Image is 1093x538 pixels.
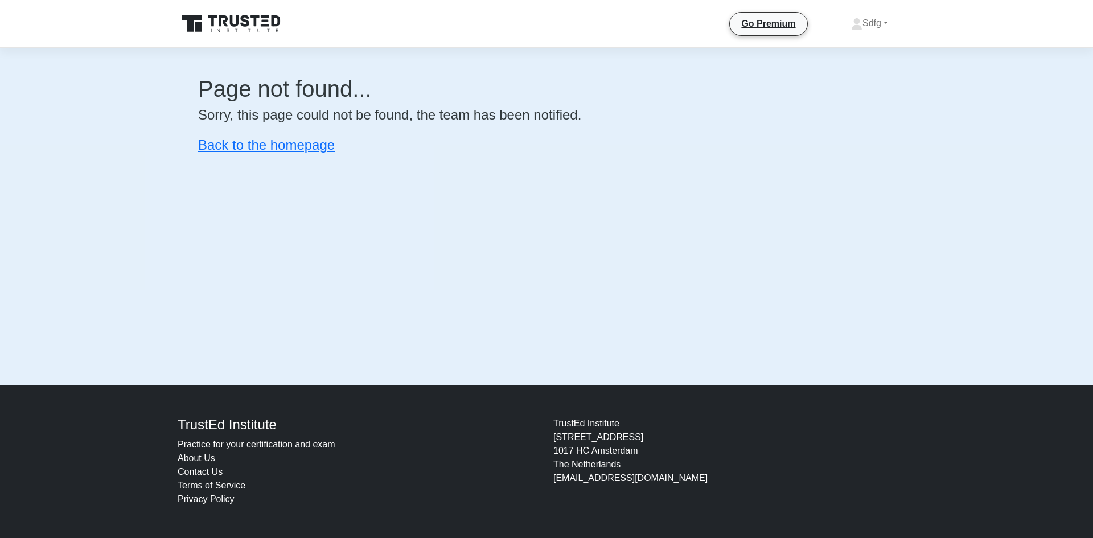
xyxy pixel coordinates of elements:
[198,75,895,102] h1: Page not found...
[198,137,335,153] a: Back to the homepage
[178,467,223,477] a: Contact Us
[178,453,215,463] a: About Us
[178,480,245,490] a: Terms of Service
[824,12,915,35] a: Sdfg
[546,417,922,506] div: TrustEd Institute [STREET_ADDRESS] 1017 HC Amsterdam The Netherlands [EMAIL_ADDRESS][DOMAIN_NAME]
[178,417,540,433] h4: TrustEd Institute
[734,17,802,31] a: Go Premium
[198,107,895,124] h4: Sorry, this page could not be found, the team has been notified.
[178,440,335,449] a: Practice for your certification and exam
[178,494,235,504] a: Privacy Policy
